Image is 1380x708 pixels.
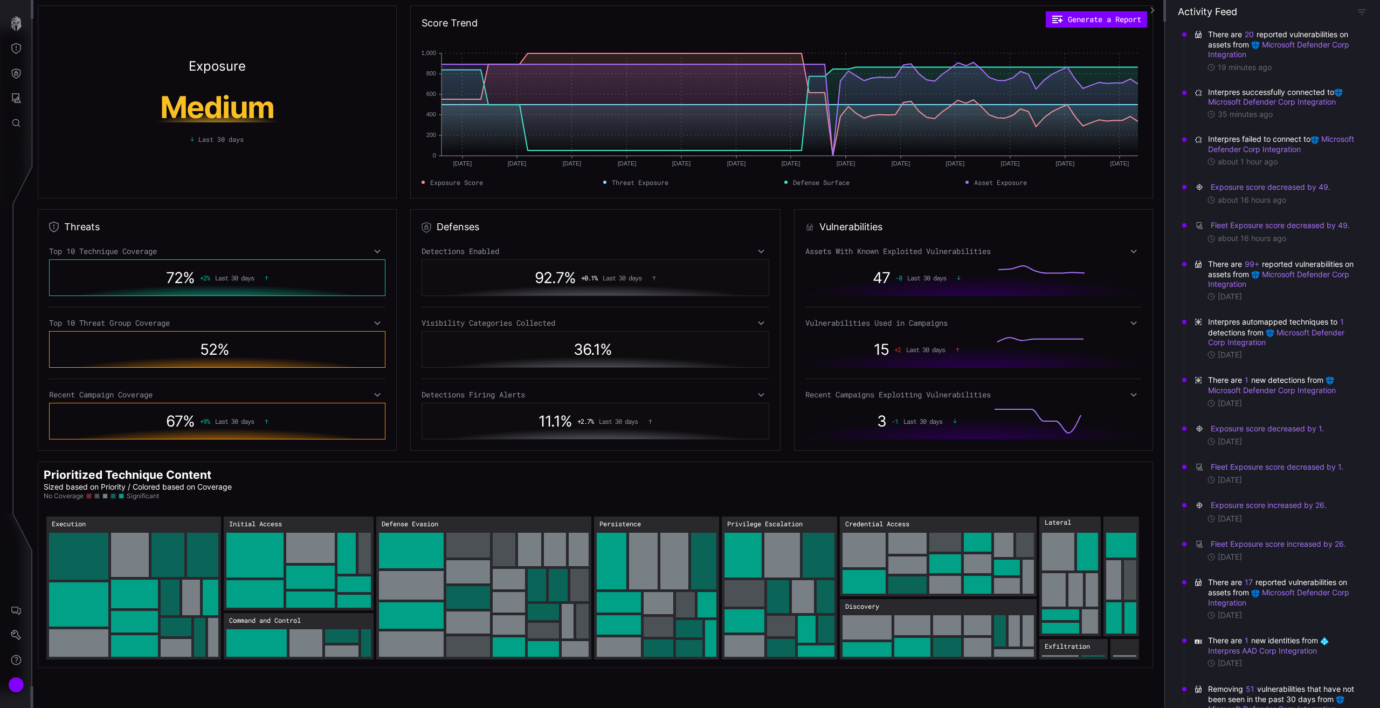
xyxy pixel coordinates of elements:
[198,134,244,144] span: Last 30 days
[767,616,795,636] rect: Privilege Escalation → Privilege Escalation:Cloud Accounts: 24
[727,160,746,167] text: [DATE]
[612,177,668,187] span: Threat Exposure
[574,340,612,359] span: 36.1 %
[422,50,437,56] text: 1,000
[843,615,892,640] rect: Discovery → Discovery:System Information Discovery: 56
[289,629,322,657] rect: Command and Control → Command and Control:Web Protocols: 50
[1208,259,1356,290] span: There are reported vulnerabilities on assets from
[1056,160,1075,167] text: [DATE]
[1178,5,1237,18] h4: Activity Feed
[597,615,641,635] rect: Persistence → Persistence:External Remote Services: 34
[672,160,691,167] text: [DATE]
[325,645,358,657] rect: Command and Control → Command and Control:DNS: 23
[1218,514,1242,524] time: [DATE]
[1208,317,1356,347] span: Interpres automapped techniques to detections from
[446,611,490,634] rect: Defense Evasion → Defense Evasion:File Deletion: 37
[493,637,525,657] rect: Defense Evasion → Defense Evasion:Indicator Removal: 25
[286,566,335,589] rect: Initial Access → Initial Access:Spearphishing Link: 47
[597,592,641,613] rect: Persistence → Persistence:Account Manipulation: 36
[792,580,814,613] rect: Privilege Escalation → Privilege Escalation:Abuse Elevation Control Mechanism: 29
[49,318,385,328] div: Top 10 Threat Group Coverage
[161,618,191,636] rect: Execution → Execution:Native API: 23
[594,517,719,659] rect: Persistence: 509
[1210,500,1327,511] button: Exposure score increased by 26.
[49,246,385,256] div: Top 10 Technique Coverage
[44,468,1147,482] h2: Prioritized Technique Content
[644,617,673,637] rect: Persistence → Persistence:Cloud Accounts: 24
[422,17,478,30] h2: Score Trend
[151,533,184,577] rect: Execution → Execution:Scheduled Task: 54
[577,417,594,425] span: + 2.7 %
[286,533,335,563] rect: Initial Access → Initial Access:Exploit Public-Facing Application: 60
[437,221,479,233] h2: Defenses
[964,554,991,573] rect: Credential Access → Credential Access:Unsecured Credentials: 24
[843,642,892,657] rect: Discovery → Discovery:Network Service Discovery: 36
[226,580,284,608] rect: Initial Access → Initial Access:Valid Accounts: 63
[843,533,886,567] rect: Credential Access → Credential Access:LSASS Memory: 62
[215,274,254,281] span: Last 30 days
[599,417,638,425] span: Last 30 days
[200,340,229,359] span: 52 %
[894,638,930,657] rect: Discovery → Discovery:Remote System Discovery: 33
[1023,560,1034,594] rect: Credential Access → Credential Access:Cached Domain Credentials: 19
[1218,398,1242,408] time: [DATE]
[1113,655,1136,657] rect: Impact → Impact:Inhibit System Recovery: 20
[843,570,886,594] rect: Credential Access → Credential Access:OS Credential Dumping: 44
[49,582,108,627] rect: Execution → Execution:Malicious File: 95
[1251,271,1260,279] img: Microsoft Defender
[964,533,991,552] rect: Credential Access → Credential Access:Credentials from Web Browsers: 24
[892,417,898,425] span: -1
[1334,88,1343,97] img: Microsoft Defender
[994,578,1020,594] rect: Credential Access → Credential Access:Network Sniffing: 19
[493,592,525,613] rect: Defense Evasion → Defense Evasion:Mshta: 26
[724,609,764,633] rect: Privilege Escalation → Privilege Escalation:Account Manipulation: 36
[493,569,525,589] rect: Defense Evasion → Defense Evasion:Clear Windows Event Logs: 26
[337,595,371,608] rect: Initial Access → Initial Access:Local Accounts: 20
[111,533,149,577] rect: Execution → Execution:Windows Command Shell: 61
[166,269,195,287] span: 72 %
[1218,437,1242,446] time: [DATE]
[724,533,762,578] rect: Privilege Escalation → Privilege Escalation:Valid Accounts: 63
[1001,160,1020,167] text: [DATE]
[818,616,834,643] rect: Privilege Escalation → Privilege Escalation:Scheduled Task/Job: 19
[1042,573,1066,607] rect: Lateral Movement → Lateral Movement:SMB/Windows Admin Shares: 34
[203,580,218,615] rect: Execution → Execution:Python: 23
[1326,376,1334,385] img: Microsoft Defender
[493,615,525,635] rect: Defense Evasion → Defense Evasion:Clear Linux or Mac System Logs: 25
[767,580,789,613] rect: Privilege Escalation → Privilege Escalation:Exploitation for Privilege Escalation: 29
[111,580,158,608] rect: Execution → Execution:Command and Scripting Interpreter: 50
[518,533,541,566] rect: Defense Evasion → Defense Evasion:Impair Defenses: 30
[803,533,834,578] rect: Privilege Escalation → Privilege Escalation:Scheduled Task: 54
[597,533,626,589] rect: Persistence → Persistence:Valid Accounts: 63
[426,111,436,118] text: 400
[1218,475,1242,485] time: [DATE]
[226,629,287,657] rect: Command and Control → Command and Control:Ingress Tool Transfer: 88
[929,576,961,594] rect: Credential Access → Credential Access:Private Keys: 26
[837,160,855,167] text: [DATE]
[379,602,444,629] rect: Defense Evasion → Defense Evasion:Valid Accounts: 63
[1210,462,1344,472] button: Fleet Exposure score decreased by 1.
[873,269,890,287] span: 47
[676,640,702,657] rect: Persistence → Persistence:Local Account: 19
[767,639,795,657] rect: Privilege Escalation → Privilege Escalation:Hijack Execution Flow: 21
[422,246,769,256] div: Detections Enabled
[798,616,816,643] rect: Privilege Escalation → Privilege Escalation:Local Accounts: 20
[422,318,769,328] div: Visibility Categories Collected
[1208,29,1356,60] span: There are reported vulnerabilities on assets from
[1016,533,1034,557] rect: Credential Access → Credential Access:LSA Secrets: 20
[337,576,371,592] rect: Initial Access → Initial Access:Phishing: 23
[361,629,371,657] rect: Command and Control → Command and Control:Protocol Tunneling: 18
[964,615,991,635] rect: Discovery → Discovery:File and Directory Discovery: 27
[1310,136,1319,145] img: Microsoft Defender
[994,560,1020,575] rect: Credential Access → Credential Access:Adversary-in-the-Middle: 19
[793,177,850,187] span: Defense Surface
[1039,639,1108,659] rect: Exfiltration: 45
[1042,623,1079,634] rect: Lateral Movement → Lateral Movement:RDP Hijacking: 19
[1124,602,1136,634] rect: Collection → Collection:Adversary-in-the-Middle: 19
[563,160,582,167] text: [DATE]
[798,645,834,657] rect: Privilege Escalation → Privilege Escalation:Create or Modify System Process: 18
[1210,539,1347,549] button: Fleet Exposure score increased by 26.
[946,160,965,167] text: [DATE]
[805,318,1142,328] div: Vulnerabilities Used in Campaigns
[569,533,589,566] rect: Defense Evasion → Defense Evasion:Masquerading: 27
